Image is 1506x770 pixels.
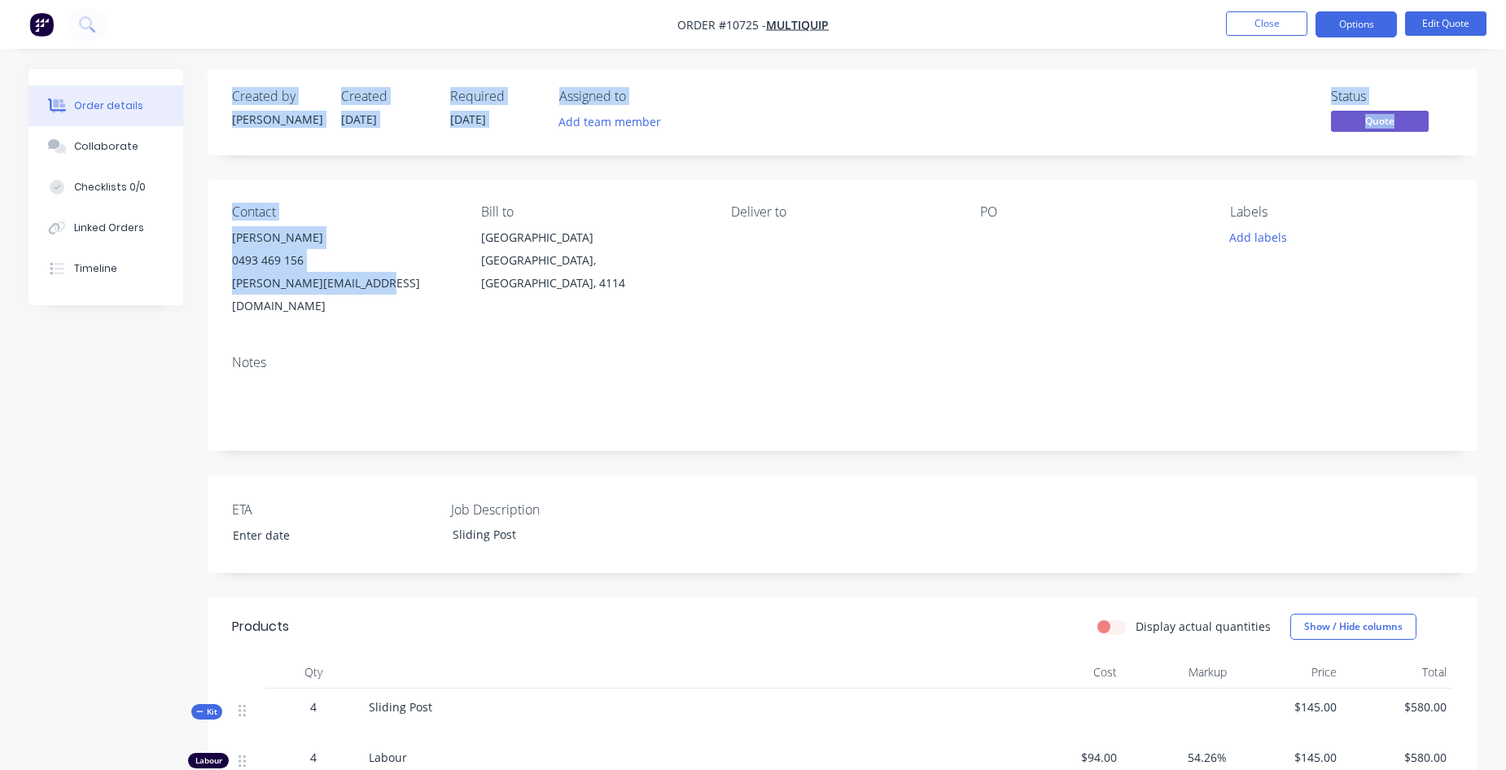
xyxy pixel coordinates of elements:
label: Display actual quantities [1136,618,1271,635]
div: Markup [1123,656,1233,689]
div: [GEOGRAPHIC_DATA][GEOGRAPHIC_DATA], [GEOGRAPHIC_DATA], 4114 [481,226,704,295]
div: Labels [1230,204,1453,220]
span: 54.26% [1130,749,1227,766]
button: Add team member [550,111,670,133]
div: Notes [232,355,1453,370]
div: Collaborate [74,139,138,154]
span: Kit [196,706,217,718]
span: $580.00 [1350,749,1447,766]
div: Deliver to [731,204,954,220]
div: Sliding Post [440,523,643,546]
span: $145.00 [1240,749,1337,766]
div: Created [341,89,431,104]
div: [PERSON_NAME] [232,111,322,128]
div: Assigned to [559,89,722,104]
span: $580.00 [1350,698,1447,715]
div: Linked Orders [74,221,144,235]
div: Checklists 0/0 [74,180,146,195]
span: Labour [369,750,407,765]
a: Multiquip [766,17,829,33]
button: Close [1226,11,1307,36]
div: Total [1343,656,1453,689]
input: Enter date [221,523,424,548]
button: Collaborate [28,126,183,167]
div: 0493 469 156 [232,249,455,272]
div: Created by [232,89,322,104]
button: Edit Quote [1405,11,1486,36]
div: [PERSON_NAME]0493 469 156[PERSON_NAME][EMAIL_ADDRESS][DOMAIN_NAME] [232,226,455,317]
span: [DATE] [341,112,377,127]
div: [PERSON_NAME][EMAIL_ADDRESS][DOMAIN_NAME] [232,272,455,317]
div: Qty [265,656,362,689]
button: Order details [28,85,183,126]
div: [GEOGRAPHIC_DATA], [GEOGRAPHIC_DATA], 4114 [481,249,704,295]
button: Quote [1331,111,1429,135]
div: Products [232,617,289,637]
span: 4 [310,698,317,715]
span: Quote [1331,111,1429,131]
button: Timeline [28,248,183,289]
span: $145.00 [1240,698,1337,715]
button: Linked Orders [28,208,183,248]
div: PO [980,204,1203,220]
div: Required [450,89,540,104]
button: Add labels [1220,226,1295,248]
img: Factory [29,12,54,37]
div: Order details [74,98,143,113]
span: $94.00 [1020,749,1117,766]
button: Options [1316,11,1397,37]
button: Checklists 0/0 [28,167,183,208]
div: Timeline [74,261,117,276]
span: Sliding Post [369,699,432,715]
label: ETA [232,500,436,519]
div: Kit [191,704,222,720]
div: [PERSON_NAME] [232,226,455,249]
span: [DATE] [450,112,486,127]
div: Contact [232,204,455,220]
label: Job Description [451,500,654,519]
div: Cost [1013,656,1123,689]
button: Add team member [559,111,670,133]
div: Bill to [481,204,704,220]
span: Order #10725 - [677,17,766,33]
div: Labour [188,753,229,768]
span: 4 [310,749,317,766]
button: Show / Hide columns [1290,614,1416,640]
div: Status [1331,89,1453,104]
div: [GEOGRAPHIC_DATA] [481,226,704,249]
div: Price [1233,656,1343,689]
